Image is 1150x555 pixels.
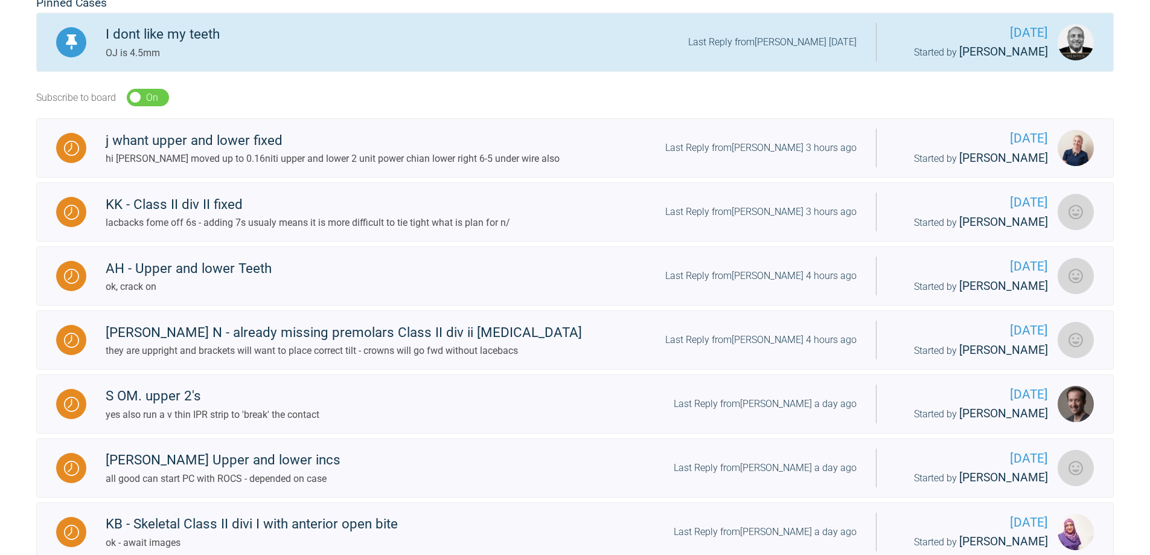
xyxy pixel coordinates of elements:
span: [DATE] [896,321,1048,341]
a: PinnedI dont like my teethOJ is 4.5mmLast Reply from[PERSON_NAME] [DATE][DATE]Started by [PERSON_... [36,13,1114,72]
span: [DATE] [896,129,1048,149]
div: OJ is 4.5mm [106,45,220,61]
a: WaitingAH - Upper and lower Teethok, crack onLast Reply from[PERSON_NAME] 4 hours ago[DATE]Starte... [36,246,1114,306]
div: Last Reply from [PERSON_NAME] a day ago [674,460,857,476]
a: Waitingj whant upper and lower fixedhi [PERSON_NAME] moved up to 0.16niti upper and lower 2 unit ... [36,118,1114,178]
div: Started by [896,469,1048,487]
div: Started by [896,213,1048,232]
img: Waiting [64,397,79,412]
div: Started by [896,43,1048,62]
div: S OM. upper 2's [106,385,319,407]
span: [PERSON_NAME] [959,215,1048,229]
span: [PERSON_NAME] [959,343,1048,357]
div: Last Reply from [PERSON_NAME] [DATE] [688,34,857,50]
div: I dont like my teeth [106,24,220,45]
img: Sadia Bokhari [1058,514,1094,550]
img: Sarah Gatley [1058,194,1094,230]
div: lacbacks fome off 6s - adding 7s usualy means it is more difficult to tie tight what is plan for n/ [106,215,510,231]
div: [PERSON_NAME] N - already missing premolars Class II div ii [MEDICAL_DATA] [106,322,582,344]
div: j whant upper and lower fixed [106,130,560,152]
a: Waiting[PERSON_NAME] N - already missing premolars Class II div ii [MEDICAL_DATA]they are upprigh... [36,310,1114,370]
span: [DATE] [896,385,1048,405]
div: On [146,90,158,106]
div: ok, crack on [106,279,272,295]
div: Started by [896,341,1048,360]
div: Started by [896,277,1048,296]
a: WaitingS OM. upper 2'syes also run a v thin IPR strip to 'break' the contactLast Reply from[PERSO... [36,374,1114,434]
div: Started by [896,533,1048,551]
div: Last Reply from [PERSON_NAME] 3 hours ago [665,204,857,220]
span: [DATE] [896,449,1048,469]
div: Last Reply from [PERSON_NAME] a day ago [674,524,857,540]
a: WaitingKK - Class II div II fixedlacbacks fome off 6s - adding 7s usualy means it is more difficu... [36,182,1114,242]
div: Started by [896,405,1048,423]
img: Neil Fearns [1058,450,1094,486]
span: [PERSON_NAME] [959,534,1048,548]
span: [DATE] [896,23,1048,43]
span: [PERSON_NAME] [959,406,1048,420]
span: [PERSON_NAME] [959,279,1048,293]
div: KK - Class II div II fixed [106,194,510,216]
span: [PERSON_NAME] [959,470,1048,484]
img: Waiting [64,205,79,220]
span: [PERSON_NAME] [959,151,1048,165]
div: AH - Upper and lower Teeth [106,258,272,280]
div: yes also run a v thin IPR strip to 'break' the contact [106,407,319,423]
img: James Crouch Baker [1058,386,1094,422]
div: [PERSON_NAME] Upper and lower incs [106,449,340,471]
img: Sarah Gatley [1058,322,1094,358]
img: Waiting [64,461,79,476]
div: hi [PERSON_NAME] moved up to 0.16niti upper and lower 2 unit power chian lower right 6-5 under wi... [106,151,560,167]
div: Subscribe to board [36,90,116,106]
img: Waiting [64,333,79,348]
span: [DATE] [896,513,1048,533]
div: ok - await images [106,535,398,551]
img: Utpalendu Bose [1058,24,1094,60]
img: Waiting [64,269,79,284]
a: Waiting[PERSON_NAME] Upper and lower incsall good can start PC with ROCS - depended on caseLast R... [36,438,1114,498]
div: Last Reply from [PERSON_NAME] 3 hours ago [665,140,857,156]
div: Last Reply from [PERSON_NAME] 4 hours ago [665,332,857,348]
div: Last Reply from [PERSON_NAME] a day ago [674,396,857,412]
div: Last Reply from [PERSON_NAME] 4 hours ago [665,268,857,284]
span: [DATE] [896,257,1048,277]
span: [DATE] [896,193,1048,213]
img: Pinned [64,34,79,50]
div: Started by [896,149,1048,168]
img: Olivia Nixon [1058,130,1094,166]
div: KB - Skeletal Class II divi I with anterior open bite [106,513,398,535]
img: Neil Fearns [1058,258,1094,294]
span: [PERSON_NAME] [959,45,1048,59]
div: all good can start PC with ROCS - depended on case [106,471,340,487]
img: Waiting [64,141,79,156]
img: Waiting [64,525,79,540]
div: they are uppright and brackets will want to place correct tilt - crowns will go fwd without lacebacs [106,343,582,359]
